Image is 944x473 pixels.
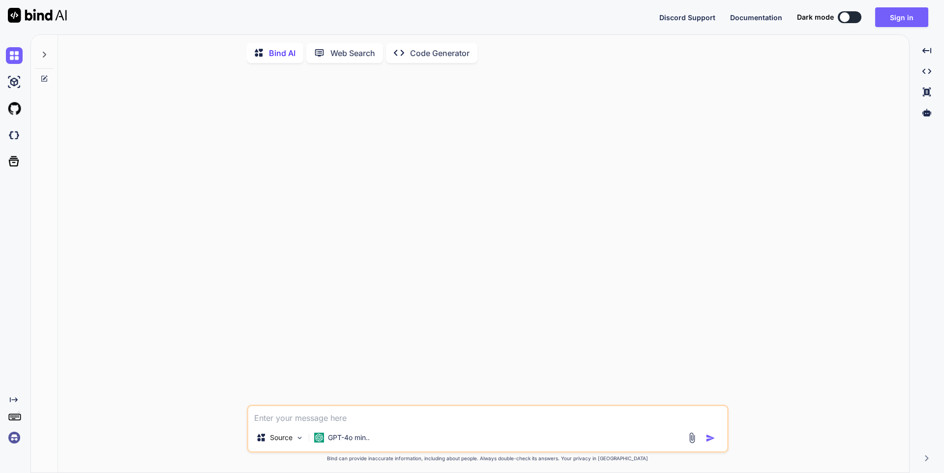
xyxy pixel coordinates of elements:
[269,47,295,59] p: Bind AI
[686,432,698,443] img: attachment
[730,12,782,23] button: Documentation
[270,433,293,443] p: Source
[6,47,23,64] img: chat
[6,100,23,117] img: githubLight
[330,47,375,59] p: Web Search
[295,434,304,442] img: Pick Models
[6,74,23,90] img: ai-studio
[659,13,715,22] span: Discord Support
[797,12,834,22] span: Dark mode
[6,429,23,446] img: signin
[730,13,782,22] span: Documentation
[247,455,729,462] p: Bind can provide inaccurate information, including about people. Always double-check its answers....
[659,12,715,23] button: Discord Support
[6,127,23,144] img: darkCloudIdeIcon
[328,433,370,443] p: GPT-4o min..
[314,433,324,443] img: GPT-4o mini
[875,7,928,27] button: Sign in
[410,47,470,59] p: Code Generator
[706,433,715,443] img: icon
[8,8,67,23] img: Bind AI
